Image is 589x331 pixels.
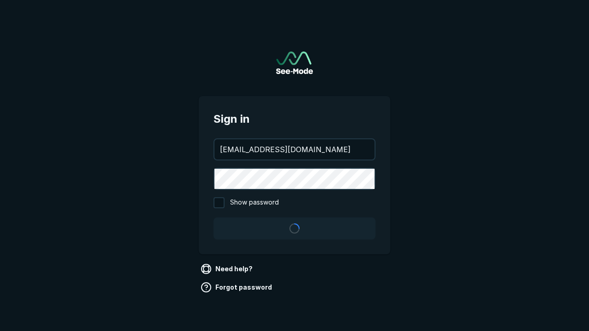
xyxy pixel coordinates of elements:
span: Show password [230,197,279,208]
a: Need help? [199,262,256,276]
span: Sign in [214,111,375,127]
a: Go to sign in [276,51,313,74]
input: your@email.com [214,139,375,160]
a: Forgot password [199,280,276,295]
img: See-Mode Logo [276,51,313,74]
